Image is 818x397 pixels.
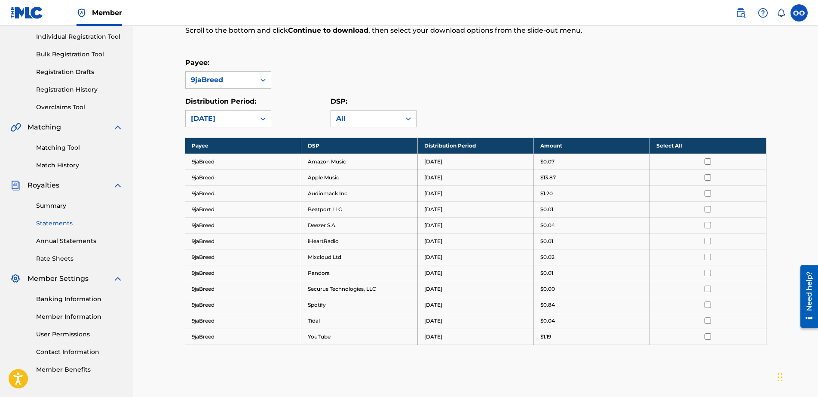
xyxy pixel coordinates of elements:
[301,138,417,154] th: DSP
[185,185,301,201] td: 9jaBreed
[301,281,417,297] td: Securus Technologies, LLC
[113,274,123,284] img: expand
[758,8,768,18] img: help
[735,8,746,18] img: search
[540,253,555,261] p: $0.02
[36,330,123,339] a: User Permissions
[790,4,808,22] div: User Menu
[36,201,123,210] a: Summary
[36,254,123,263] a: Rate Sheets
[36,365,123,374] a: Member Benefits
[301,217,417,233] td: Deezer S.A.
[417,169,533,185] td: [DATE]
[301,233,417,249] td: iHeartRadio
[540,222,555,229] p: $0.04
[77,8,87,18] img: Top Rightsholder
[185,154,301,169] td: 9jaBreed
[36,32,123,41] a: Individual Registration Tool
[36,50,123,59] a: Bulk Registration Tool
[540,269,553,277] p: $0.01
[417,185,533,201] td: [DATE]
[36,219,123,228] a: Statements
[540,237,553,245] p: $0.01
[301,313,417,329] td: Tidal
[301,297,417,313] td: Spotify
[417,329,533,345] td: [DATE]
[185,217,301,233] td: 9jaBreed
[650,138,766,154] th: Select All
[28,180,59,191] span: Royalties
[301,201,417,217] td: Beatport LLC
[533,138,649,154] th: Amount
[301,249,417,265] td: Mixcloud Ltd
[185,169,301,185] td: 9jaBreed
[92,8,122,18] span: Member
[113,122,123,132] img: expand
[417,217,533,233] td: [DATE]
[417,265,533,281] td: [DATE]
[185,138,301,154] th: Payee
[732,4,749,22] a: Public Search
[417,233,533,249] td: [DATE]
[36,312,123,321] a: Member Information
[540,158,555,166] p: $0.07
[777,9,785,17] div: Notifications
[417,281,533,297] td: [DATE]
[36,103,123,112] a: Overclaims Tool
[36,237,123,246] a: Annual Statements
[113,180,123,191] img: expand
[36,295,123,304] a: Banking Information
[540,190,553,197] p: $1.20
[185,249,301,265] td: 9jaBreed
[185,265,301,281] td: 9jaBreed
[185,233,301,249] td: 9jaBreed
[28,274,89,284] span: Member Settings
[417,138,533,154] th: Distribution Period
[185,58,209,67] label: Payee:
[417,297,533,313] td: [DATE]
[301,185,417,201] td: Audiomack Inc.
[540,301,555,309] p: $0.84
[10,274,21,284] img: Member Settings
[36,143,123,152] a: Matching Tool
[185,25,633,36] p: Scroll to the bottom and click , then select your download options from the slide-out menu.
[336,114,395,124] div: All
[540,317,555,325] p: $0.04
[191,75,250,85] div: 9jaBreed
[185,201,301,217] td: 9jaBreed
[301,169,417,185] td: Apple Music
[36,348,123,357] a: Contact Information
[301,329,417,345] td: YouTube
[778,364,783,390] div: Drag
[36,68,123,77] a: Registration Drafts
[775,356,818,397] iframe: Chat Widget
[331,97,347,105] label: DSP:
[36,161,123,170] a: Match History
[185,97,256,105] label: Distribution Period:
[540,174,556,182] p: $13.87
[185,313,301,329] td: 9jaBreed
[754,4,772,22] div: Help
[540,206,553,213] p: $0.01
[185,329,301,345] td: 9jaBreed
[540,285,555,293] p: $0.00
[36,85,123,94] a: Registration History
[301,265,417,281] td: Pandora
[10,180,21,191] img: Royalties
[191,114,250,124] div: [DATE]
[794,262,818,331] iframe: Resource Center
[288,26,368,34] strong: Continue to download
[28,122,61,132] span: Matching
[417,313,533,329] td: [DATE]
[417,249,533,265] td: [DATE]
[540,333,551,341] p: $1.19
[301,154,417,169] td: Amazon Music
[10,6,43,19] img: MLC Logo
[185,297,301,313] td: 9jaBreed
[417,154,533,169] td: [DATE]
[10,122,21,132] img: Matching
[417,201,533,217] td: [DATE]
